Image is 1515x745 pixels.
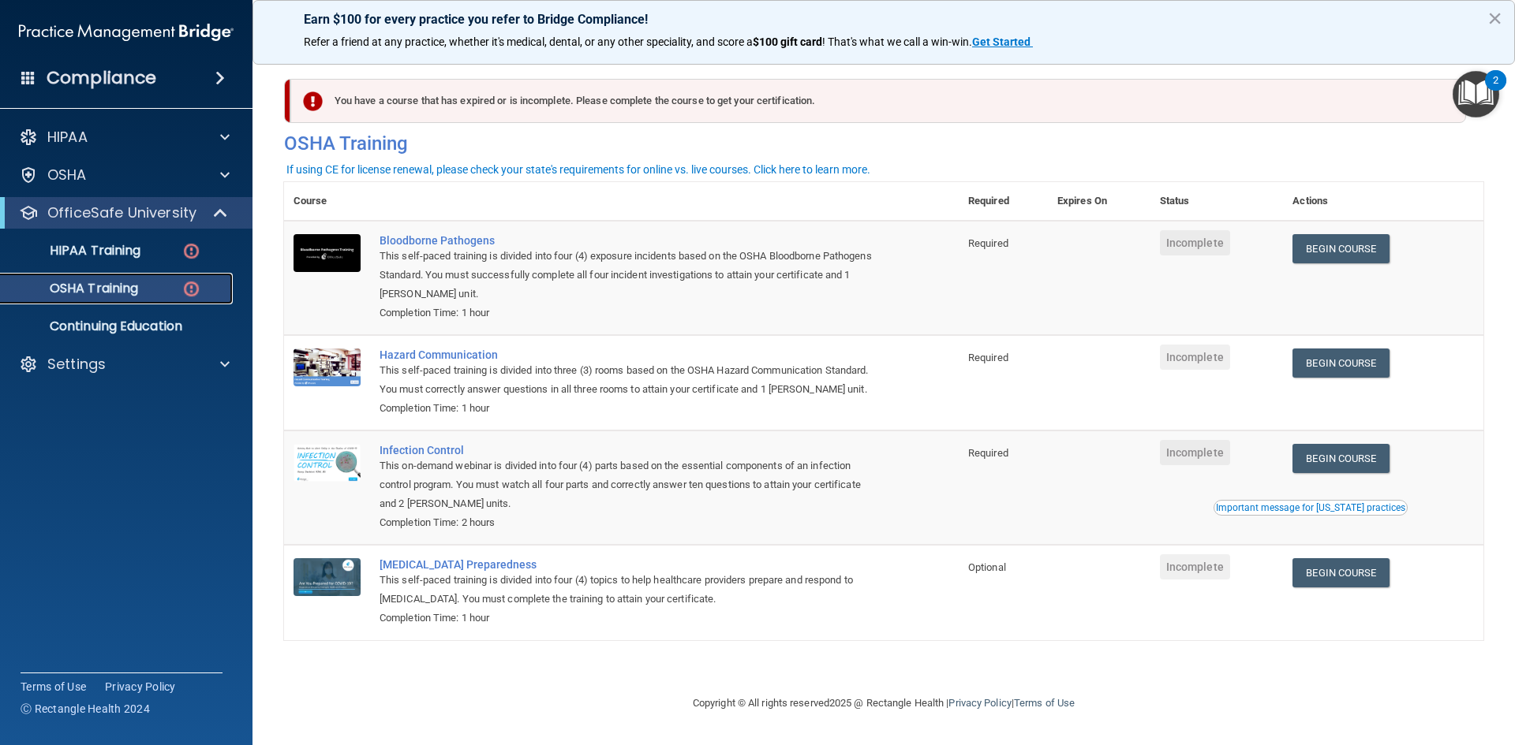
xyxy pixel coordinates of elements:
[596,678,1172,728] div: Copyright © All rights reserved 2025 @ Rectangle Health | |
[380,609,880,628] div: Completion Time: 1 hour
[286,164,870,175] div: If using CE for license renewal, please check your state's requirements for online vs. live cours...
[47,203,196,222] p: OfficeSafe University
[284,132,1483,155] h4: OSHA Training
[972,35,1033,48] a: Get Started
[1014,697,1075,709] a: Terms of Use
[1292,444,1389,473] a: Begin Course
[284,182,370,221] th: Course
[1214,500,1408,516] button: Read this if you are a dental practitioner in the state of CA
[303,91,323,111] img: exclamation-circle-solid-danger.72ef9ffc.png
[380,348,880,361] a: Hazard Communication
[380,456,880,513] div: This on-demand webinar is divided into four (4) parts based on the essential components of an inf...
[21,679,86,695] a: Terms of Use
[10,243,140,259] p: HIPAA Training
[1453,71,1499,117] button: Open Resource Center, 2 new notifications
[1216,503,1405,512] div: Important message for [US_STATE] practices
[47,67,156,89] h4: Compliance
[19,355,230,374] a: Settings
[19,203,229,222] a: OfficeSafe University
[181,241,201,261] img: danger-circle.6113f641.png
[290,79,1466,123] div: You have a course that has expired or is incomplete. Please complete the course to get your certi...
[19,128,230,147] a: HIPAA
[19,17,234,48] img: PMB logo
[10,318,226,334] p: Continuing Education
[47,128,88,147] p: HIPAA
[380,234,880,247] a: Bloodborne Pathogens
[47,355,106,374] p: Settings
[1048,182,1150,221] th: Expires On
[1292,348,1389,378] a: Begin Course
[1487,6,1502,31] button: Close
[822,35,972,48] span: ! That's what we call a win-win.
[19,166,230,184] a: OSHA
[1160,554,1230,579] span: Incomplete
[21,701,150,717] span: Ⓒ Rectangle Health 2024
[1283,182,1483,221] th: Actions
[380,444,880,456] a: Infection Control
[380,558,880,571] a: [MEDICAL_DATA] Preparedness
[380,304,880,322] div: Completion Time: 1 hour
[304,35,753,48] span: Refer a friend at any practice, whether it's medical, dental, or any other speciality, and score a
[380,571,880,609] div: This self-paced training is divided into four (4) topics to help healthcare providers prepare and...
[1150,182,1284,221] th: Status
[972,35,1031,48] strong: Get Started
[1292,558,1389,587] a: Begin Course
[968,237,1008,249] span: Required
[380,247,880,304] div: This self-paced training is divided into four (4) exposure incidents based on the OSHA Bloodborne...
[181,279,201,299] img: danger-circle.6113f641.png
[10,281,138,296] p: OSHA Training
[380,513,880,532] div: Completion Time: 2 hours
[968,352,1008,363] span: Required
[1160,345,1230,370] span: Incomplete
[968,561,1006,573] span: Optional
[1160,440,1230,465] span: Incomplete
[959,182,1048,221] th: Required
[380,361,880,399] div: This self-paced training is divided into three (3) rooms based on the OSHA Hazard Communication S...
[968,447,1008,459] span: Required
[380,399,880,418] div: Completion Time: 1 hour
[47,166,87,184] p: OSHA
[1493,80,1498,101] div: 2
[105,679,176,695] a: Privacy Policy
[1292,234,1389,263] a: Begin Course
[948,697,1011,709] a: Privacy Policy
[304,12,1464,27] p: Earn $100 for every practice you refer to Bridge Compliance!
[284,162,873,177] button: If using CE for license renewal, please check your state's requirements for online vs. live cours...
[1160,230,1230,255] span: Incomplete
[753,35,822,48] strong: $100 gift card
